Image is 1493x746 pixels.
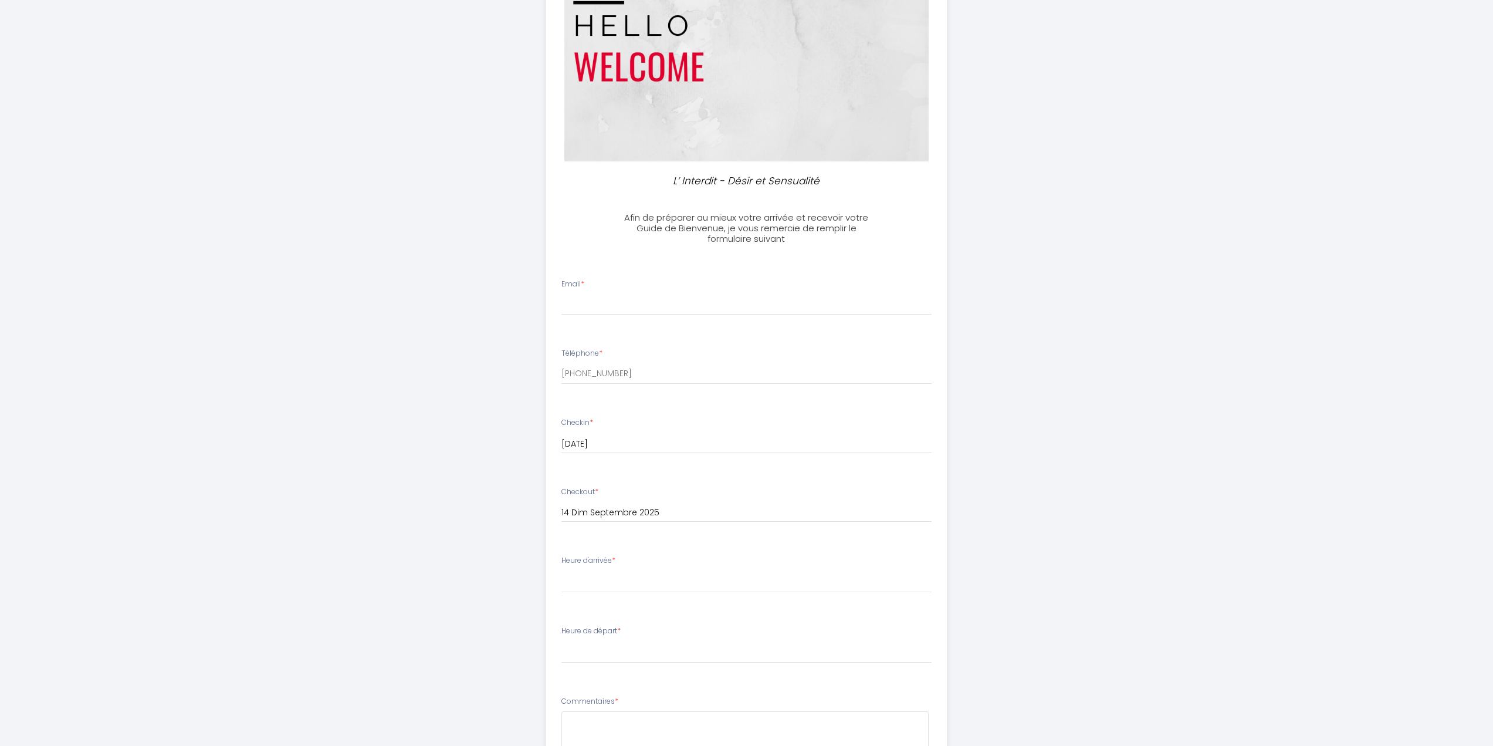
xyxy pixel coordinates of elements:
label: Heure de départ [561,626,621,637]
label: Téléphone [561,348,602,359]
label: Email [561,279,584,290]
label: Checkout [561,487,598,498]
label: Checkin [561,417,593,428]
label: Commentaires [561,696,618,707]
h3: Afin de préparer au mieux votre arrivée et recevoir votre Guide de Bienvenue, je vous remercie de... [616,212,877,244]
label: Heure d'arrivée [561,555,615,566]
p: L’ Interdit - Désir et Sensualité [621,173,872,189]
